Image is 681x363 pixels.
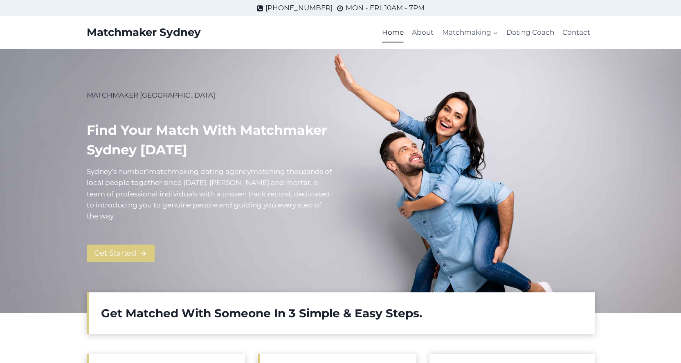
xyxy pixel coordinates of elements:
a: About [408,23,438,42]
a: Contact [558,23,594,42]
h1: Find your match with Matchmaker Sydney [DATE] [87,120,334,160]
a: Home [378,23,408,42]
nav: Primary [378,23,595,42]
span: Get Started [94,247,136,259]
a: Matchmaking [438,23,502,42]
a: matchmaking dating agency [149,167,251,176]
h2: Get Matched With Someone In 3 Simple & Easy Steps.​ [101,305,582,322]
a: [PHONE_NUMBER] [256,2,333,13]
p: Sydney’s number atching thousands of local people together since [DATE]. [PERSON_NAME] and mortar... [87,166,334,222]
a: Dating Coach [502,23,558,42]
mark: 1 [146,167,149,176]
a: Get Started [87,245,155,262]
span: [PHONE_NUMBER] [265,2,333,13]
span: MON - FRI: 10AM - 7PM [346,2,425,13]
span: Matchmaking [442,27,498,38]
mark: m [251,167,258,176]
p: MATCHMAKER [GEOGRAPHIC_DATA] [87,90,334,101]
a: Matchmaker Sydney [87,26,201,39]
